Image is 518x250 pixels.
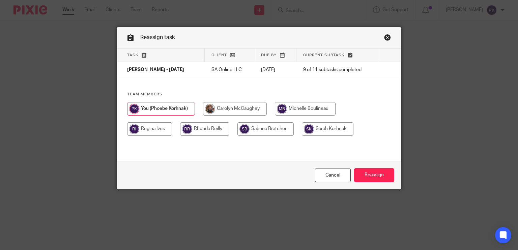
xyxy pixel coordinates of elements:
p: [DATE] [261,66,290,73]
span: Current subtask [303,53,345,57]
p: SA Online LLC [211,66,248,73]
span: Client [211,53,227,57]
input: Reassign [354,168,394,183]
h4: Team members [127,92,391,97]
span: Reassign task [140,35,175,40]
span: Due by [261,53,277,57]
td: 9 of 11 subtasks completed [296,62,378,78]
span: [PERSON_NAME] - [DATE] [127,68,184,72]
a: Close this dialog window [315,168,351,183]
span: Task [127,53,139,57]
a: Close this dialog window [384,34,391,43]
